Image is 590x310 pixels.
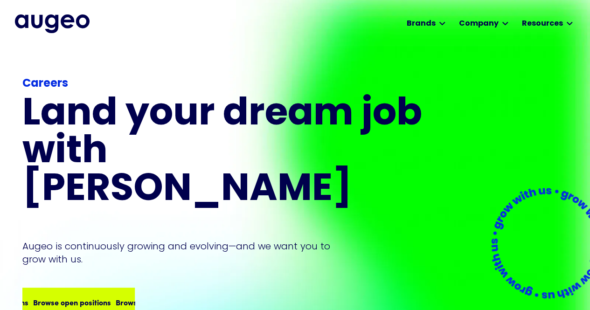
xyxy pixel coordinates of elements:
div: Company [458,18,498,29]
img: Augeo's full logo in midnight blue. [15,14,90,33]
div: Browse open positions [116,296,194,308]
p: Augeo is continuously growing and evolving—and we want you to grow with us. [22,240,343,266]
div: Browse open positions [33,296,111,308]
a: home [15,14,90,33]
h1: Land your dream job﻿ with [PERSON_NAME] [22,96,425,209]
strong: Careers [22,78,68,90]
div: Resources [521,18,562,29]
div: Brands [406,18,435,29]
